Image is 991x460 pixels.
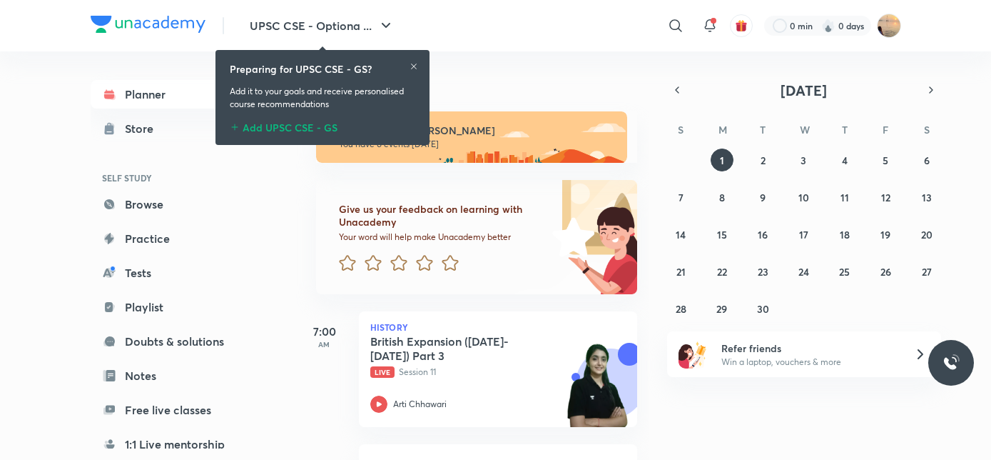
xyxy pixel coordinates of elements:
img: avatar [735,19,748,32]
button: September 21, 2025 [669,260,692,283]
a: Practice [91,224,256,253]
button: September 20, 2025 [915,223,938,246]
button: avatar [730,14,753,37]
abbr: Tuesday [760,123,766,136]
abbr: September 18, 2025 [840,228,850,241]
button: September 17, 2025 [792,223,815,246]
img: ttu [942,354,960,371]
button: September 26, 2025 [874,260,897,283]
button: September 12, 2025 [874,186,897,209]
button: September 10, 2025 [792,186,815,209]
a: 1:1 Live mentorship [91,430,256,459]
abbr: September 17, 2025 [799,228,808,241]
div: Add UPSC CSE - GS [230,116,415,134]
abbr: Friday [883,123,888,136]
img: Snatashree Punyatoya [877,14,901,38]
p: AM [296,340,353,349]
abbr: September 19, 2025 [880,228,890,241]
h6: Preparing for UPSC CSE - GS? [230,61,372,76]
abbr: Thursday [842,123,848,136]
abbr: September 10, 2025 [798,191,809,204]
button: September 15, 2025 [711,223,733,246]
abbr: September 16, 2025 [758,228,768,241]
p: Arti Chhawari [393,398,447,411]
abbr: September 21, 2025 [676,265,686,279]
h5: British Expansion (1757- 1857) Part 3 [370,334,548,363]
button: UPSC CSE - Optiona ... [241,11,403,40]
abbr: September 11, 2025 [840,191,849,204]
abbr: September 9, 2025 [760,191,766,204]
button: September 14, 2025 [669,223,692,246]
a: Planner [91,80,256,109]
p: Add it to your goals and receive personalised course recommendations [230,85,415,111]
h6: Good morning, [PERSON_NAME] [339,124,614,137]
h6: Refer friends [721,341,897,356]
abbr: September 15, 2025 [717,228,727,241]
h5: 7:00 [296,323,353,340]
img: feedback_image [504,180,637,294]
a: Company Logo [91,16,205,36]
abbr: September 2, 2025 [761,154,766,167]
button: September 9, 2025 [751,186,774,209]
abbr: September 26, 2025 [880,265,891,279]
a: Browse [91,190,256,219]
abbr: September 20, 2025 [921,228,932,241]
abbr: September 14, 2025 [676,228,686,241]
abbr: Wednesday [800,123,810,136]
abbr: September 24, 2025 [798,265,809,279]
p: History [370,323,626,331]
a: Playlist [91,293,256,321]
abbr: Monday [718,123,727,136]
button: September 18, 2025 [833,223,856,246]
button: September 11, 2025 [833,186,856,209]
abbr: September 22, 2025 [717,265,727,279]
abbr: September 8, 2025 [719,191,725,204]
img: streak [821,19,835,33]
abbr: September 13, 2025 [922,191,932,204]
button: September 2, 2025 [751,149,774,171]
button: September 27, 2025 [915,260,938,283]
abbr: September 7, 2025 [679,191,683,204]
button: September 4, 2025 [833,149,856,171]
abbr: September 28, 2025 [676,302,686,316]
button: [DATE] [687,80,921,100]
button: September 28, 2025 [669,297,692,320]
button: September 25, 2025 [833,260,856,283]
button: September 23, 2025 [751,260,774,283]
img: morning [316,111,627,163]
div: Store [125,120,162,137]
button: September 13, 2025 [915,186,938,209]
h6: Give us your feedback on learning with Unacademy [339,203,547,229]
img: referral [679,340,707,369]
abbr: September 5, 2025 [883,154,888,167]
button: September 30, 2025 [751,297,774,320]
abbr: September 29, 2025 [716,302,727,316]
span: Live [370,366,395,378]
abbr: Saturday [924,123,930,136]
abbr: September 30, 2025 [757,302,769,316]
button: September 7, 2025 [669,186,692,209]
abbr: September 3, 2025 [801,154,806,167]
abbr: September 25, 2025 [839,265,850,279]
abbr: September 6, 2025 [924,154,930,167]
a: Doubts & solutions [91,327,256,356]
img: unacademy [559,343,637,441]
a: Tests [91,259,256,287]
button: September 24, 2025 [792,260,815,283]
p: Session 11 [370,366,594,379]
a: Store [91,114,256,143]
abbr: September 12, 2025 [881,191,890,204]
h4: [DATE] [316,80,651,97]
abbr: September 4, 2025 [842,154,848,167]
abbr: September 23, 2025 [758,265,768,279]
button: September 6, 2025 [915,149,938,171]
a: Free live classes [91,396,256,424]
p: Win a laptop, vouchers & more [721,356,897,369]
p: You have 6 events [DATE] [339,139,614,150]
h6: SELF STUDY [91,166,256,190]
button: September 5, 2025 [874,149,897,171]
img: Company Logo [91,16,205,33]
abbr: September 1, 2025 [720,154,724,167]
a: Notes [91,361,256,390]
abbr: September 27, 2025 [922,265,932,279]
